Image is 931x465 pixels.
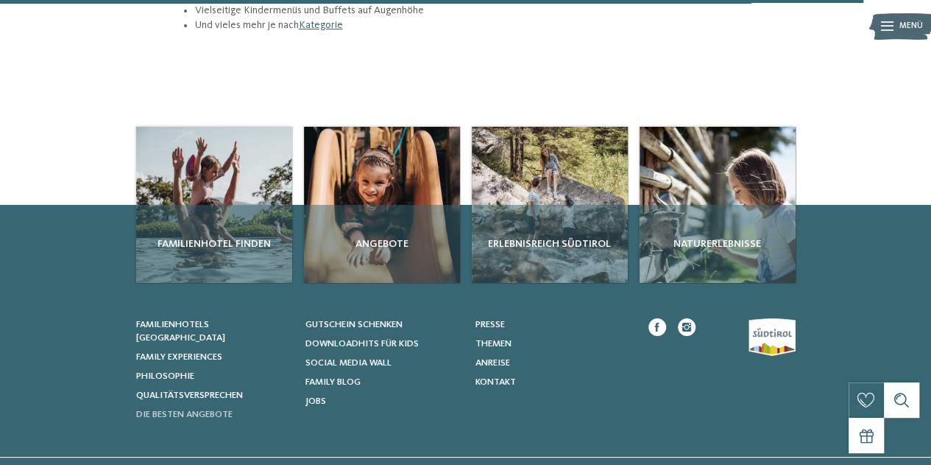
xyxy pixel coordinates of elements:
img: Kinderhotel in Südtirol für Spiel, Spaß und Action [472,127,628,283]
img: Kinderhotel in Südtirol für Spiel, Spaß und Action [640,127,796,283]
span: Gutschein schenken [305,320,403,329]
img: Kinderhotel in Südtirol für Spiel, Spaß und Action [304,127,460,283]
span: Philosophie [136,371,194,381]
li: Vielseitige Kindermenüs und Buffets auf Augenhöhe [194,3,745,18]
a: Family Experiences [136,351,291,364]
a: Social Media Wall [305,357,461,370]
a: Anreise [475,357,631,370]
a: Kategorie [298,20,342,30]
a: Downloadhits für Kids [305,338,461,351]
span: Jobs [305,396,326,406]
span: Social Media Wall [305,358,392,368]
span: Erlebnisreich Südtirol [478,237,622,251]
span: Die besten Angebote [136,410,233,419]
span: Family Experiences [136,352,222,362]
span: Naturerlebnisse [645,237,790,251]
li: Und vieles mehr je nach [194,18,745,32]
span: Familienhotel finden [142,237,286,251]
a: Die besten Angebote [136,408,291,422]
a: Kinderhotel in Südtirol für Spiel, Spaß und Action Familienhotel finden [136,127,292,283]
span: Anreise [475,358,510,368]
a: Kontakt [475,376,631,389]
a: Kinderhotel in Südtirol für Spiel, Spaß und Action Naturerlebnisse [640,127,796,283]
a: Jobs [305,395,461,408]
a: Kinderhotel in Südtirol für Spiel, Spaß und Action Erlebnisreich Südtirol [472,127,628,283]
span: Family Blog [305,377,361,387]
a: Familienhotels [GEOGRAPHIC_DATA] [136,318,291,345]
img: Kinderhotel in Südtirol für Spiel, Spaß und Action [136,127,292,283]
span: Qualitätsversprechen [136,391,243,400]
span: Themen [475,339,511,349]
a: Family Blog [305,376,461,389]
span: Downloadhits für Kids [305,339,419,349]
a: Themen [475,338,631,351]
a: Presse [475,318,631,332]
span: Angebote [310,237,454,251]
a: Philosophie [136,370,291,383]
a: Kinderhotel in Südtirol für Spiel, Spaß und Action Angebote [304,127,460,283]
span: Familienhotels [GEOGRAPHIC_DATA] [136,320,225,343]
span: Presse [475,320,505,329]
span: Kontakt [475,377,516,387]
a: Gutschein schenken [305,318,461,332]
a: Qualitätsversprechen [136,389,291,402]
